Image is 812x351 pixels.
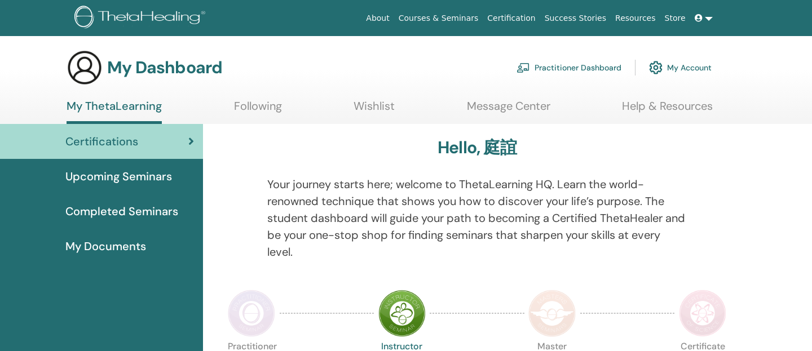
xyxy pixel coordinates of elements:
[228,290,275,337] img: Practitioner
[540,8,611,29] a: Success Stories
[65,203,178,220] span: Completed Seminars
[622,99,713,121] a: Help & Resources
[517,55,621,80] a: Practitioner Dashboard
[378,290,426,337] img: Instructor
[517,63,530,73] img: chalkboard-teacher.svg
[528,290,576,337] img: Master
[354,99,395,121] a: Wishlist
[679,290,726,337] img: Certificate of Science
[467,99,550,121] a: Message Center
[67,50,103,86] img: generic-user-icon.jpg
[267,176,687,260] p: Your journey starts here; welcome to ThetaLearning HQ. Learn the world-renowned technique that sh...
[234,99,282,121] a: Following
[611,8,660,29] a: Resources
[67,99,162,124] a: My ThetaLearning
[107,57,222,78] h3: My Dashboard
[649,58,663,77] img: cog.svg
[660,8,690,29] a: Store
[438,137,517,158] h3: Hello, 庭誼
[65,168,172,185] span: Upcoming Seminars
[649,55,712,80] a: My Account
[361,8,394,29] a: About
[394,8,483,29] a: Courses & Seminars
[483,8,540,29] a: Certification
[65,133,138,150] span: Certifications
[65,238,146,255] span: My Documents
[74,6,209,31] img: logo.png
